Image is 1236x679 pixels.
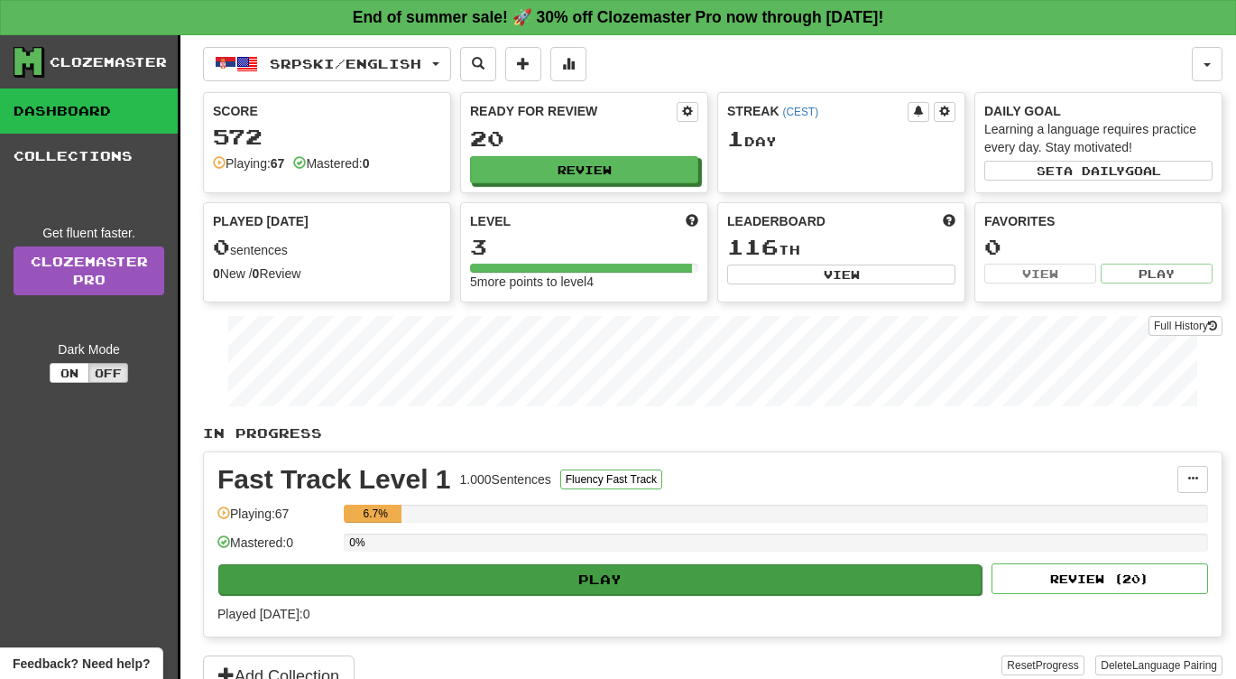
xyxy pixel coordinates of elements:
[353,8,884,26] strong: End of summer sale! 🚀 30% off Clozemaster Pro now through [DATE]!
[88,363,128,383] button: Off
[213,266,220,281] strong: 0
[270,56,421,71] span: Srpski / English
[1095,656,1222,675] button: DeleteLanguage Pairing
[984,102,1213,120] div: Daily Goal
[727,127,955,151] div: Day
[1148,316,1222,336] button: Full History
[213,234,230,259] span: 0
[686,212,698,230] span: Score more points to level up
[1064,164,1125,177] span: a daily
[217,505,335,535] div: Playing: 67
[727,265,955,284] button: View
[1001,656,1084,675] button: ResetProgress
[727,236,955,259] div: th
[460,47,496,81] button: Search sentences
[550,47,586,81] button: More stats
[943,212,955,230] span: This week in points, UTC
[782,106,818,118] a: (CEST)
[727,102,908,120] div: Streak
[470,102,677,120] div: Ready for Review
[213,212,309,230] span: Played [DATE]
[992,563,1208,594] button: Review (20)
[505,47,541,81] button: Add sentence to collection
[470,156,698,183] button: Review
[727,234,779,259] span: 116
[984,161,1213,181] button: Seta dailygoal
[203,424,1222,442] p: In Progress
[50,363,89,383] button: On
[213,236,441,259] div: sentences
[984,212,1213,230] div: Favorites
[213,154,284,172] div: Playing:
[363,156,370,171] strong: 0
[213,126,441,148] div: 572
[1101,264,1213,284] button: Play
[271,156,285,171] strong: 67
[349,505,401,523] div: 6.7%
[203,47,451,81] button: Srpski/English
[470,127,698,150] div: 20
[727,126,744,151] span: 1
[460,470,551,488] div: 1.000 Sentences
[13,655,150,673] span: Open feedback widget
[1132,659,1217,672] span: Language Pairing
[984,236,1213,258] div: 0
[217,534,335,563] div: Mastered: 0
[293,154,369,172] div: Mastered:
[984,120,1213,156] div: Learning a language requires practice every day. Stay motivated!
[727,212,826,230] span: Leaderboard
[984,264,1096,284] button: View
[470,236,698,258] div: 3
[217,607,309,621] span: Played [DATE]: 0
[470,212,511,230] span: Level
[218,564,982,595] button: Play
[1036,659,1079,672] span: Progress
[470,273,698,291] div: 5 more points to level 4
[50,53,167,71] div: Clozemaster
[560,470,662,489] button: Fluency Fast Track
[217,466,451,493] div: Fast Track Level 1
[14,246,164,295] a: ClozemasterPro
[213,265,441,283] div: New / Review
[253,266,260,281] strong: 0
[213,102,441,120] div: Score
[14,340,164,358] div: Dark Mode
[14,224,164,242] div: Get fluent faster.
